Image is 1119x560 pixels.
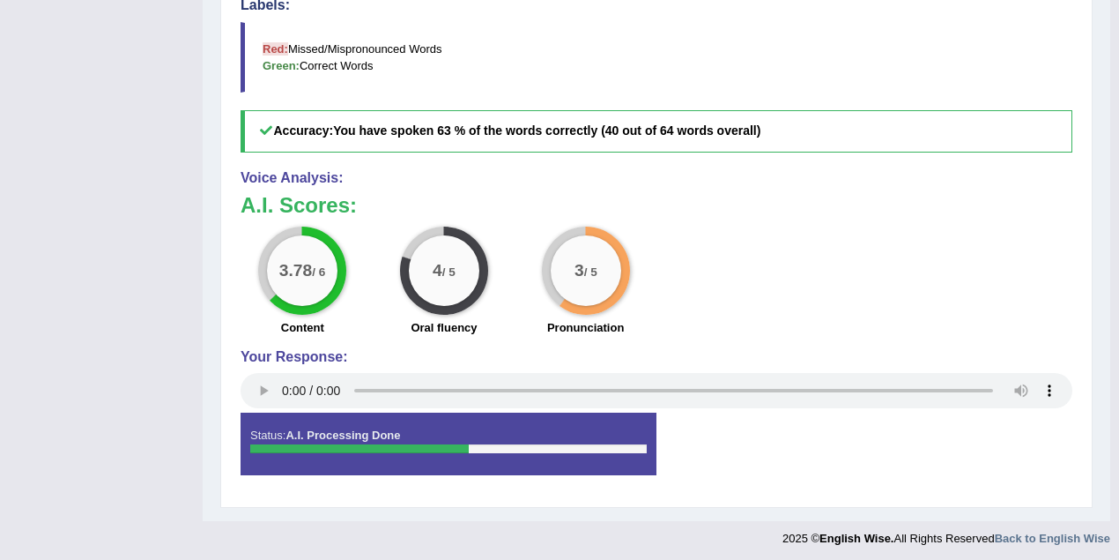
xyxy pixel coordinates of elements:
b: You have spoken 63 % of the words correctly (40 out of 64 words overall) [333,123,760,138]
strong: A.I. Processing Done [285,429,400,442]
h4: Your Response: [241,349,1072,365]
label: Pronunciation [547,319,624,336]
small: / 6 [312,265,325,279]
a: Back to English Wise [995,532,1110,545]
b: Green: [263,59,300,72]
label: Oral fluency [411,319,477,336]
b: A.I. Scores: [241,193,357,217]
h4: Voice Analysis: [241,170,1072,186]
big: 3.78 [279,260,312,280]
strong: English Wise. [819,532,893,545]
label: Content [281,319,324,336]
big: 3 [574,260,584,280]
small: / 5 [442,265,456,279]
big: 4 [433,260,442,280]
small: / 5 [583,265,597,279]
blockquote: Missed/Mispronounced Words Correct Words [241,22,1072,93]
div: Status: [241,413,656,474]
div: 2025 © All Rights Reserved [782,521,1110,547]
h5: Accuracy: [241,110,1072,152]
b: Red: [263,42,288,56]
